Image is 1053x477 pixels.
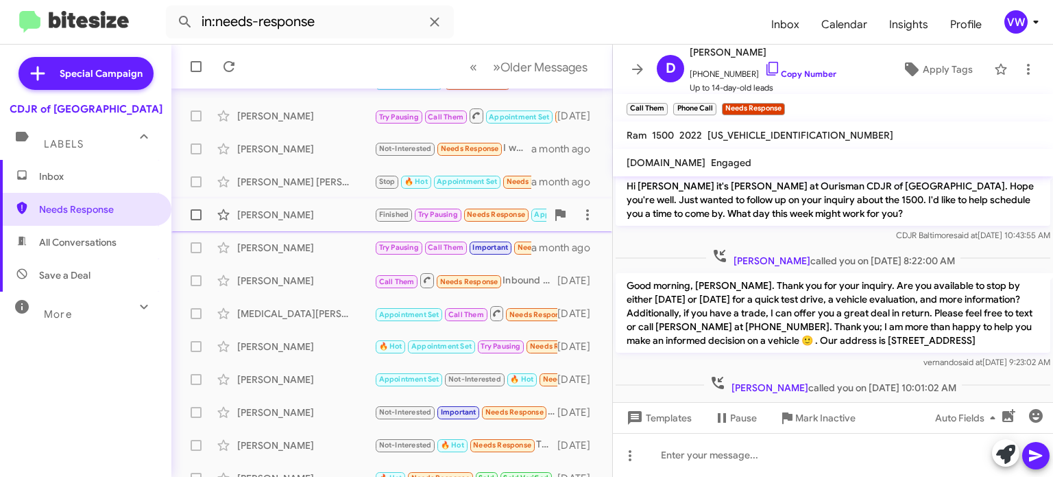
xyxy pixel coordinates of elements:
[237,109,374,123] div: [PERSON_NAME]
[1004,10,1028,34] div: vw
[39,202,156,216] span: Needs Response
[924,406,1012,430] button: Auto Fields
[374,272,557,289] div: Inbound Call
[237,307,374,321] div: [MEDICAL_DATA][PERSON_NAME]
[39,235,117,249] span: All Conversations
[379,243,419,252] span: Try Pausing
[530,342,588,351] span: Needs Response
[485,408,544,417] span: Needs Response
[374,404,557,420] div: Talk to him.
[467,210,525,219] span: Needs Response
[557,274,601,288] div: [DATE]
[878,5,939,45] span: Insights
[557,439,601,452] div: [DATE]
[10,102,162,116] div: CDJR of [GEOGRAPHIC_DATA]
[616,273,1050,353] p: Good morning, [PERSON_NAME]. Thank you for your inquiry. Are you available to stop by either [DAT...
[374,240,531,255] div: I actually bought a vehicle with you guys over the weekend
[379,441,432,450] span: Not-Interested
[462,53,596,81] nav: Page navigation example
[441,441,464,450] span: 🔥 Hot
[379,113,419,121] span: Try Pausing
[404,177,428,186] span: 🔥 Hot
[428,243,463,252] span: Call Them
[374,305,557,322] div: Inbound Call
[958,357,982,367] span: said at
[374,338,557,354] div: The lien release is arriving [DATE]. What would you give me price wise if I were to tow it in for...
[437,177,497,186] span: Appointment Set
[624,406,692,430] span: Templates
[39,268,90,282] span: Save a Deal
[19,57,154,90] a: Special Campaign
[493,58,500,75] span: »
[690,60,836,81] span: [PHONE_NUMBER]
[810,5,878,45] a: Calendar
[44,138,84,150] span: Labels
[666,58,676,80] span: D
[707,129,893,141] span: [US_VEHICLE_IDENTIFICATION_NUMBER]
[237,208,374,222] div: [PERSON_NAME]
[237,175,374,189] div: [PERSON_NAME] [PERSON_NAME]
[509,310,568,319] span: Needs Response
[613,406,703,430] button: Templates
[374,174,531,189] div: On the way now but have to leave by 3
[428,113,463,121] span: Call Them
[760,5,810,45] a: Inbox
[485,53,596,81] button: Next
[627,129,646,141] span: Ram
[237,340,374,353] div: [PERSON_NAME]
[795,406,856,430] span: Mark Inactive
[166,5,454,38] input: Search
[500,60,588,75] span: Older Messages
[886,57,987,82] button: Apply Tags
[923,57,973,82] span: Apply Tags
[616,174,1050,226] p: Hi [PERSON_NAME] it's [PERSON_NAME] at Ourisman CDJR of [GEOGRAPHIC_DATA]. Hope you're well. Just...
[722,103,785,115] small: Needs Response
[472,243,508,252] span: Important
[690,81,836,95] span: Up to 14-day-old leads
[379,375,439,384] span: Appointment Set
[44,308,72,321] span: More
[730,406,757,430] span: Pause
[679,129,702,141] span: 2022
[379,342,402,351] span: 🔥 Hot
[470,58,477,75] span: «
[379,177,396,186] span: Stop
[379,144,432,153] span: Not-Interested
[993,10,1038,34] button: vw
[764,69,836,79] a: Copy Number
[557,109,601,123] div: [DATE]
[440,277,498,286] span: Needs Response
[923,357,1050,367] span: vernando [DATE] 9:23:02 AM
[935,406,1001,430] span: Auto Fields
[703,406,768,430] button: Pause
[237,406,374,419] div: [PERSON_NAME]
[448,375,501,384] span: Not-Interested
[557,340,601,353] div: [DATE]
[379,310,439,319] span: Appointment Set
[557,373,601,386] div: [DATE]
[510,375,533,384] span: 🔥 Hot
[237,274,374,288] div: [PERSON_NAME]
[411,342,472,351] span: Appointment Set
[673,103,716,115] small: Phone Call
[418,210,458,219] span: Try Pausing
[896,230,1050,240] span: CDJR Baltimore [DATE] 10:43:55 AM
[379,277,415,286] span: Call Them
[374,207,546,222] div: I got to get ready to take my wife to [MEDICAL_DATA], will see you later!!!
[939,5,993,45] a: Profile
[237,142,374,156] div: [PERSON_NAME]
[711,156,751,169] span: Engaged
[441,144,499,153] span: Needs Response
[507,177,565,186] span: Needs Response
[481,342,520,351] span: Try Pausing
[473,441,531,450] span: Needs Response
[706,248,960,268] span: called you on [DATE] 8:22:00 AM
[379,408,432,417] span: Not-Interested
[461,53,485,81] button: Previous
[534,210,594,219] span: Appointment Set
[557,406,601,419] div: [DATE]
[518,243,576,252] span: Needs Response
[374,141,531,156] div: I want a otd price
